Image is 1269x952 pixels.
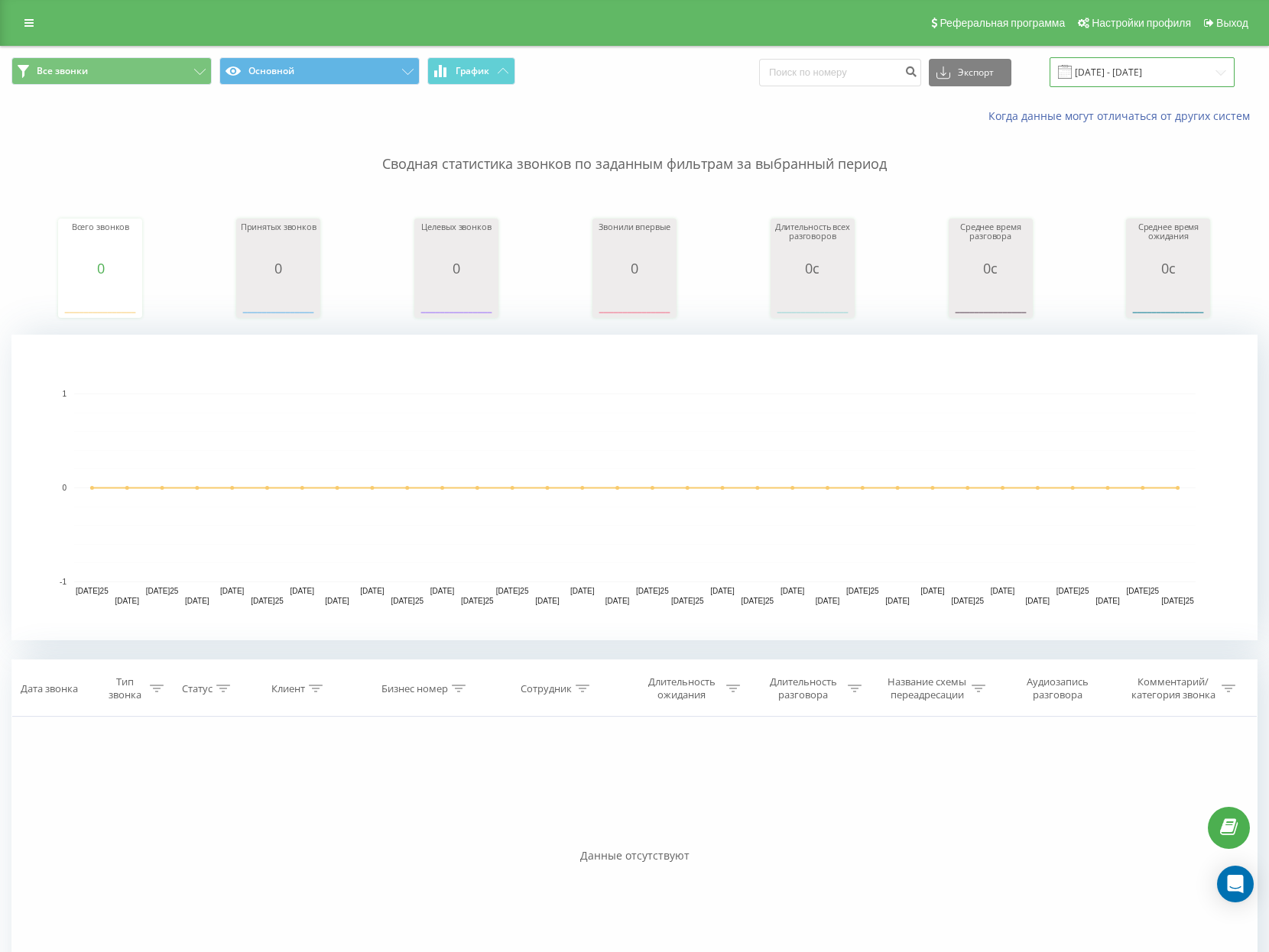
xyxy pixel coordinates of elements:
text: [DATE] [816,597,840,605]
div: Всего звонков [62,222,138,261]
text: 0 [62,484,67,492]
text: [DATE] [1026,597,1050,605]
span: Реферальная программа [940,17,1065,29]
text: [DATE] [605,597,630,605]
div: Статус [182,682,213,695]
div: Длительность всех разговоров [774,222,851,261]
text: [DATE] [185,597,209,605]
div: 0 [240,261,316,276]
text: [DATE] [885,597,910,605]
div: Длительность разговора [762,675,844,701]
text: [DATE]25 [1056,587,1089,595]
text: [DATE]25 [496,587,529,595]
text: [DATE] [920,587,945,595]
text: [DATE]25 [146,587,179,595]
text: [DATE] [115,597,139,605]
text: [DATE] [991,587,1015,595]
text: [DATE]25 [846,587,879,595]
span: Все звонки [37,65,88,77]
button: График [427,57,515,85]
text: [DATE]25 [951,597,984,605]
text: [DATE]25 [636,587,669,595]
text: [DATE] [1095,597,1120,605]
text: 1 [62,390,67,398]
text: [DATE]25 [1126,587,1159,595]
div: Комментарий/категория звонка [1128,675,1218,701]
div: 0 [62,261,138,276]
text: [DATE]25 [391,597,424,605]
svg: A chart. [953,276,1029,322]
div: 0с [1130,261,1206,276]
text: [DATE] [325,597,349,605]
div: Аудиозапись разговора [1008,675,1108,701]
div: Бизнес номер [381,682,448,695]
div: Среднее время ожидания [1130,222,1206,261]
div: Данные отсутствуют [11,848,1258,863]
div: Среднее время разговора [953,222,1029,261]
text: [DATE] [220,587,245,595]
svg: A chart. [596,276,673,322]
text: [DATE]25 [742,597,774,605]
svg: A chart. [11,335,1258,640]
svg: A chart. [1130,276,1206,322]
text: [DATE]25 [671,597,704,605]
div: Тип звонка [103,675,146,701]
div: 0 [418,261,495,276]
svg: A chart. [418,276,495,322]
text: [DATE]25 [1161,597,1194,605]
text: [DATE] [781,587,805,595]
text: [DATE]25 [251,597,284,605]
div: 0с [774,261,851,276]
div: 0с [953,261,1029,276]
text: [DATE]25 [461,597,494,605]
span: Настройки профиля [1092,17,1191,29]
button: Все звонки [11,57,212,85]
text: [DATE] [570,587,595,595]
text: [DATE] [360,587,385,595]
p: Сводная статистика звонков по заданным фильтрам за выбранный период [11,124,1258,174]
div: Длительность ожидания [641,675,722,701]
div: Звонили впервые [596,222,673,261]
div: Open Intercom Messenger [1217,866,1254,902]
button: Экспорт [929,59,1011,86]
input: Поиск по номеру [759,59,921,86]
div: Дата звонка [21,682,78,695]
div: Название схемы переадресации [886,675,968,701]
div: Клиент [271,682,305,695]
text: -1 [60,578,67,586]
text: [DATE] [535,597,560,605]
button: Основной [219,57,420,85]
div: 0 [596,261,673,276]
svg: A chart. [62,276,138,322]
div: Целевых звонков [418,222,495,261]
text: [DATE]25 [76,587,109,595]
span: График [456,66,489,76]
div: Принятых звонков [240,222,316,261]
div: Сотрудник [521,682,572,695]
svg: A chart. [240,276,316,322]
text: [DATE] [290,587,315,595]
text: [DATE] [430,587,455,595]
a: Когда данные могут отличаться от других систем [988,108,1258,123]
text: [DATE] [710,587,735,595]
span: Выход [1216,17,1248,29]
svg: A chart. [774,276,851,322]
